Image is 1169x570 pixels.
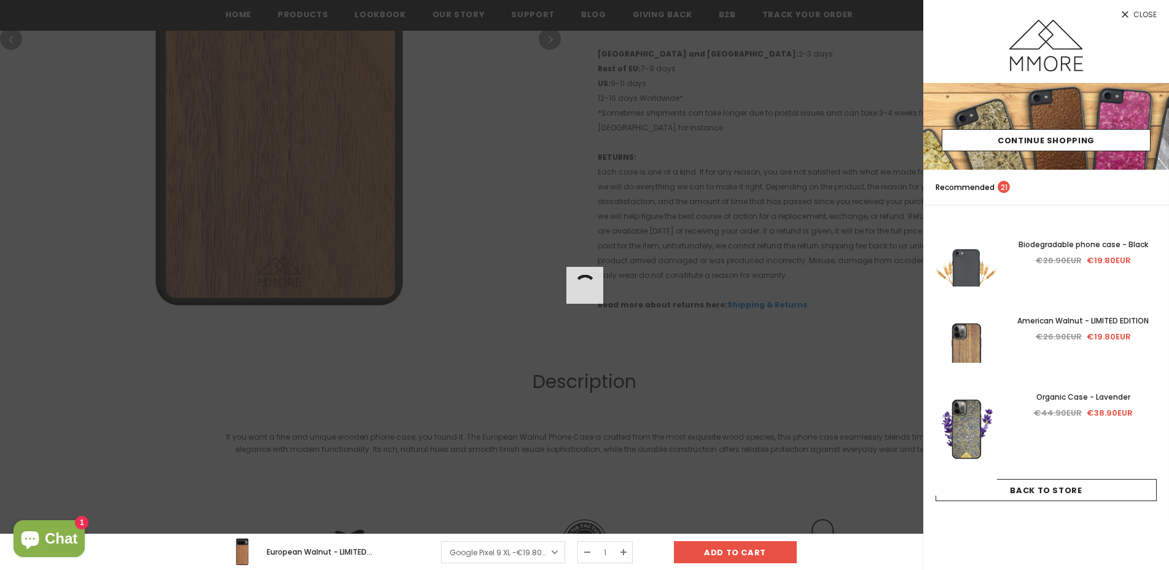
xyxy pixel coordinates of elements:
[1036,331,1082,342] span: €26.90EUR
[1087,255,1131,266] span: €19.80EUR
[942,129,1151,151] a: Continue Shopping
[1018,239,1148,250] span: Biodegradable phone case - Black
[998,181,1010,193] span: 21
[1034,407,1082,419] span: €44.90EUR
[936,181,1010,194] p: Recommended
[1087,331,1131,342] span: €19.80EUR
[1144,181,1157,194] a: search
[1036,255,1082,266] span: €26.90EUR
[1009,238,1157,251] a: Biodegradable phone case - Black
[441,541,565,563] a: Google Pixel 9 XL -€19.80EUR
[517,547,555,558] span: €19.80EUR
[1009,390,1157,404] a: Organic Case - Lavender
[1133,11,1157,18] span: Close
[1017,315,1149,326] span: American Walnut - LIMITED EDITION
[10,520,88,560] inbox-online-store-chat: Shopify online store chat
[674,541,797,563] input: Add to cart
[1036,392,1130,402] span: Organic Case - Lavender
[936,479,1157,501] a: Back To Store
[1087,407,1133,419] span: €38.90EUR
[1009,314,1157,328] a: American Walnut - LIMITED EDITION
